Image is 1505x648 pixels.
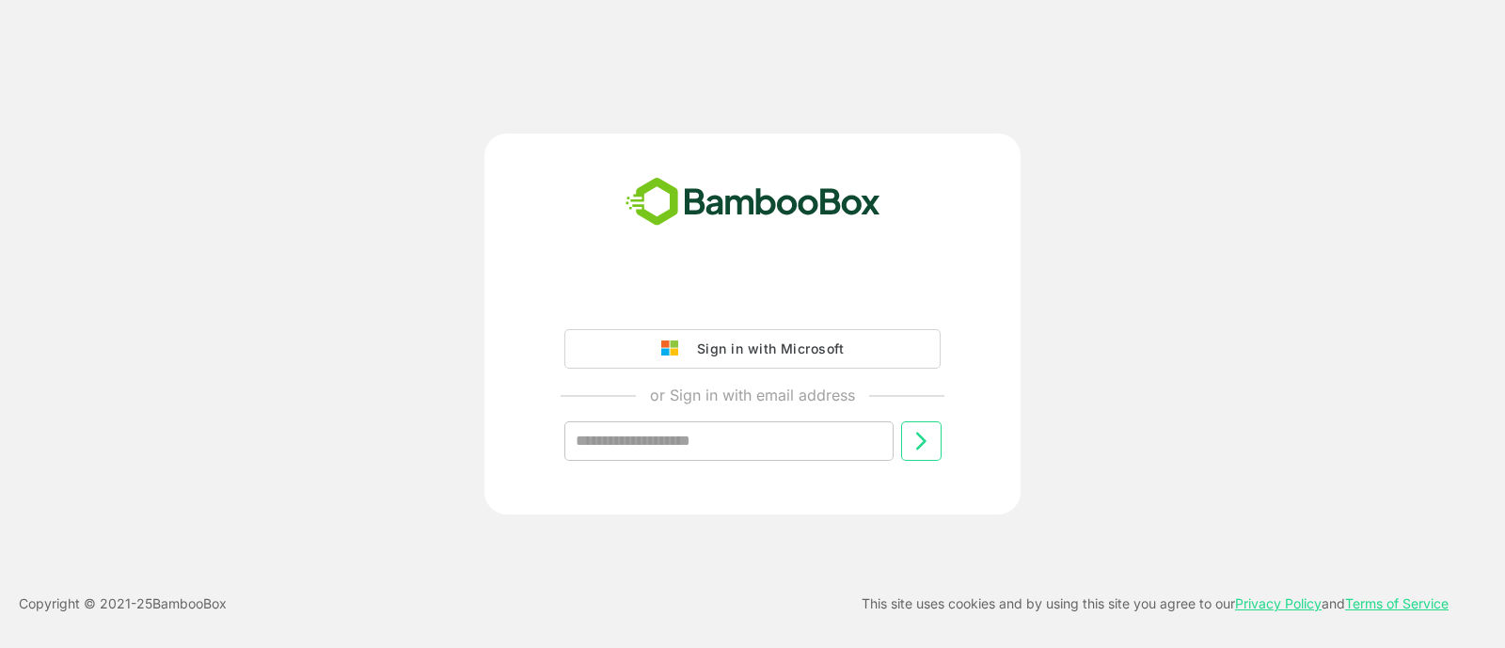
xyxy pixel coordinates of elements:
[1345,595,1449,611] a: Terms of Service
[862,593,1449,615] p: This site uses cookies and by using this site you agree to our and
[615,171,891,233] img: bamboobox
[555,277,950,318] iframe: Sign in with Google Button
[661,340,688,357] img: google
[688,337,844,361] div: Sign in with Microsoft
[650,384,855,406] p: or Sign in with email address
[19,593,227,615] p: Copyright © 2021- 25 BambooBox
[1235,595,1322,611] a: Privacy Policy
[564,329,941,369] button: Sign in with Microsoft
